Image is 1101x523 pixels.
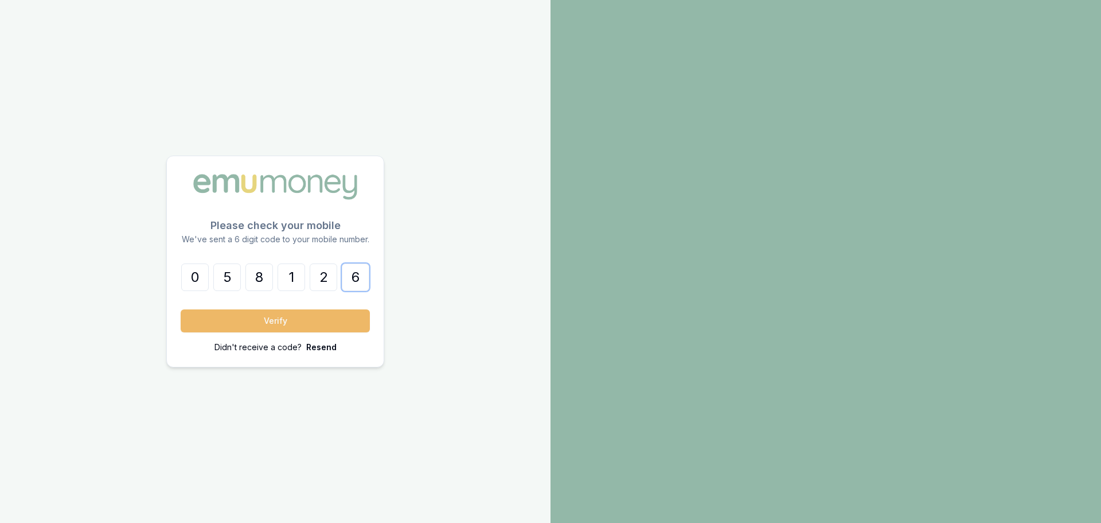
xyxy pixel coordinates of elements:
p: We've sent a 6 digit code to your mobile number. [181,234,370,245]
p: Resend [306,342,337,353]
p: Please check your mobile [181,218,370,234]
img: Emu Money [189,170,361,203]
button: Verify [181,309,370,332]
p: Didn't receive a code? [214,342,302,353]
